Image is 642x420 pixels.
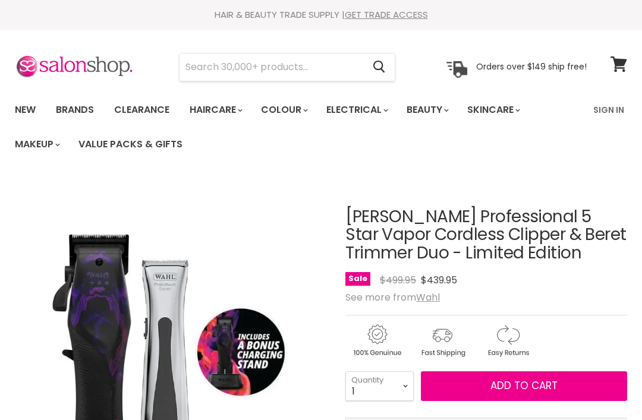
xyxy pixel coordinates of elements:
form: Product [179,53,395,81]
a: Clearance [105,97,178,122]
button: Add to cart [421,371,627,401]
a: GET TRADE ACCESS [345,8,428,21]
a: Beauty [398,97,456,122]
ul: Main menu [6,93,586,162]
p: Orders over $149 ship free! [476,61,587,72]
span: $499.95 [380,273,416,287]
h1: [PERSON_NAME] Professional 5 Star Vapor Cordless Clipper & Beret Trimmer Duo - Limited Edition [345,208,627,263]
span: Add to cart [490,378,558,393]
a: Makeup [6,132,67,157]
img: genuine.gif [345,323,408,359]
a: Sign In [586,97,631,122]
button: Search [363,53,395,81]
span: See more from [345,290,440,304]
a: Wahl [416,290,440,304]
img: returns.gif [476,323,539,359]
span: Sale [345,272,370,286]
a: Haircare [181,97,250,122]
a: Skincare [458,97,527,122]
select: Quantity [345,371,414,401]
a: Colour [252,97,315,122]
a: Electrical [317,97,395,122]
span: $439.95 [421,273,457,287]
a: New [6,97,45,122]
img: shipping.gif [411,323,474,359]
a: Brands [47,97,103,122]
a: Value Packs & Gifts [70,132,191,157]
input: Search [180,53,363,81]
